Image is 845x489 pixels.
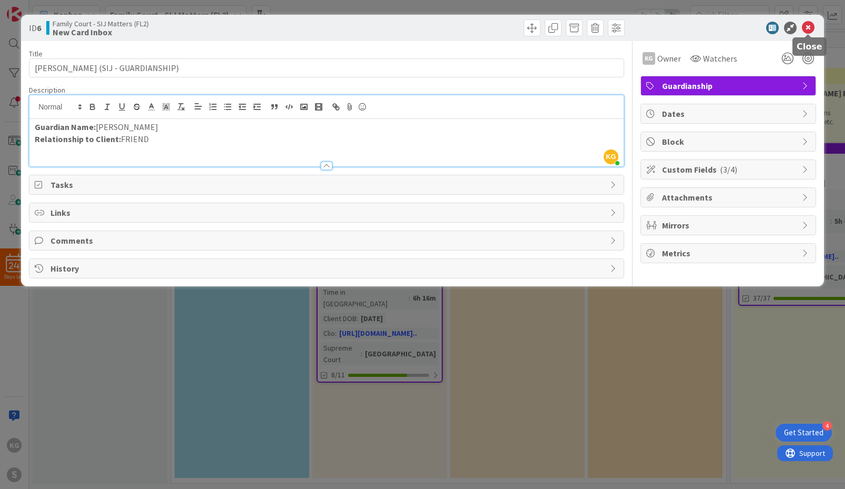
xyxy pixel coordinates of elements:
[797,42,822,52] h5: Close
[50,262,605,275] span: History
[784,427,823,438] div: Get Started
[53,28,149,36] b: New Card Inbox
[776,424,832,442] div: Open Get Started checklist, remaining modules: 4
[29,85,65,95] span: Description
[657,52,681,65] span: Owner
[822,421,832,431] div: 4
[662,107,797,120] span: Dates
[662,79,797,92] span: Guardianship
[29,58,624,77] input: type card name here...
[662,247,797,260] span: Metrics
[703,52,737,65] span: Watchers
[604,149,618,164] span: KG
[29,22,41,34] span: ID
[22,2,48,14] span: Support
[662,135,797,148] span: Block
[720,164,737,175] span: ( 3/4 )
[53,19,149,28] span: Family Court - SIJ Matters (FL2)
[35,134,121,144] strong: Relationship to Client:
[50,206,605,219] span: Links
[50,234,605,247] span: Comments
[35,122,96,132] strong: Guardian Name:
[35,133,618,145] p: FRIEND
[35,121,618,133] p: [PERSON_NAME]
[643,52,655,65] div: KG
[50,178,605,191] span: Tasks
[662,219,797,232] span: Mirrors
[37,23,41,33] b: 6
[662,163,797,176] span: Custom Fields
[29,49,43,58] label: Title
[662,191,797,204] span: Attachments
